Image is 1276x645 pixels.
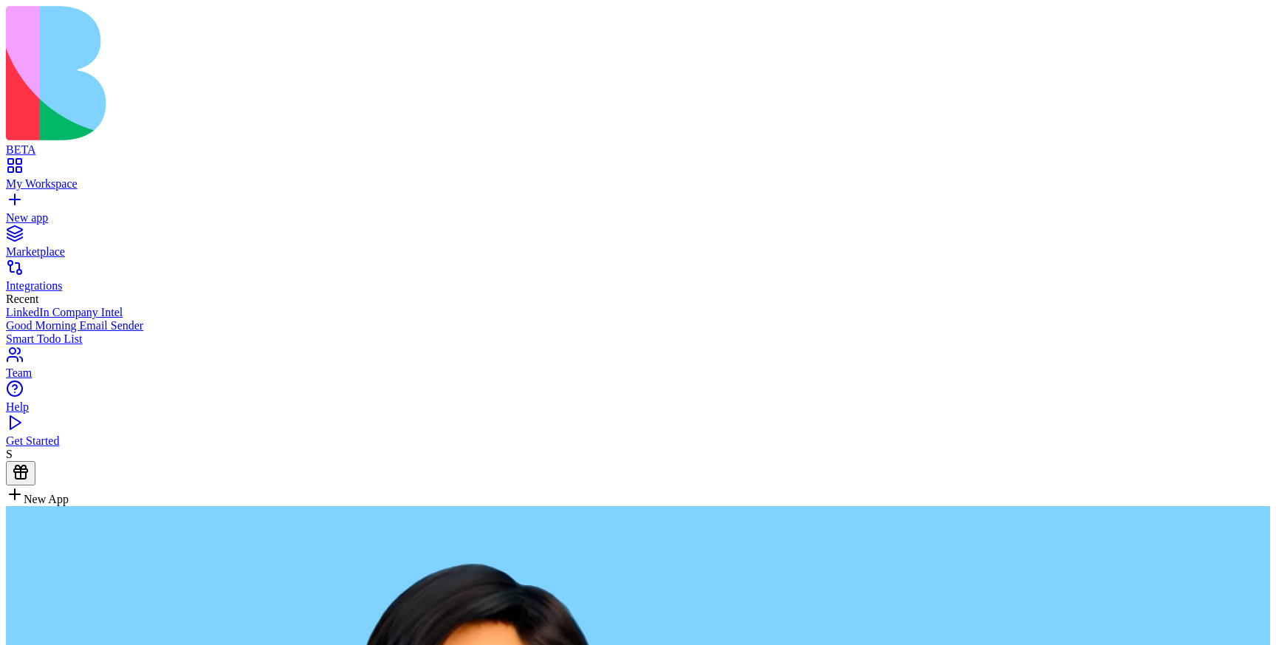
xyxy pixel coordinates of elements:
div: New app [6,211,1270,225]
a: LinkedIn Company Intel [6,306,1270,319]
div: Marketplace [6,245,1270,259]
span: Recent [6,293,38,305]
div: Get Started [6,434,1270,448]
div: My Workspace [6,177,1270,191]
span: S [6,448,13,460]
a: Marketplace [6,232,1270,259]
div: Integrations [6,279,1270,293]
div: BETA [6,143,1270,157]
a: Help [6,387,1270,414]
a: Team [6,353,1270,380]
a: Integrations [6,266,1270,293]
a: Good Morning Email Sender [6,319,1270,332]
span: New App [24,493,69,505]
a: BETA [6,130,1270,157]
div: Team [6,366,1270,380]
a: New app [6,198,1270,225]
a: Get Started [6,421,1270,448]
div: Help [6,400,1270,414]
img: logo [6,6,600,140]
a: Smart Todo List [6,332,1270,346]
a: My Workspace [6,164,1270,191]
